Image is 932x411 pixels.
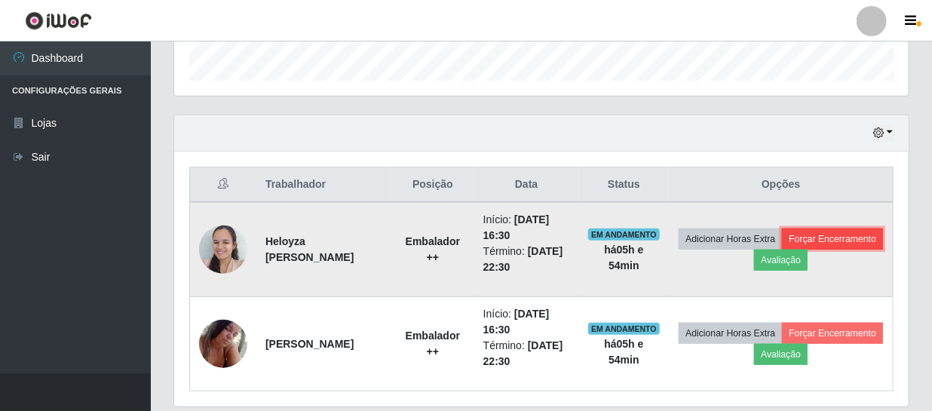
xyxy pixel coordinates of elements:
[483,244,570,275] li: Término:
[406,330,460,357] strong: Embalador ++
[474,167,579,203] th: Data
[25,11,92,30] img: CoreUI Logo
[754,344,808,365] button: Avaliação
[754,250,808,271] button: Avaliação
[604,244,643,271] strong: há 05 h e 54 min
[679,323,782,344] button: Adicionar Horas Extra
[579,167,670,203] th: Status
[669,167,893,203] th: Opções
[483,338,570,370] li: Término:
[256,167,391,203] th: Trabalhador
[199,311,247,376] img: 1748017465094.jpeg
[199,217,247,281] img: 1734781862268.jpeg
[679,229,782,250] button: Adicionar Horas Extra
[265,235,354,263] strong: Heloyza [PERSON_NAME]
[483,212,570,244] li: Início:
[483,213,550,241] time: [DATE] 16:30
[782,229,883,250] button: Forçar Encerramento
[406,235,460,263] strong: Embalador ++
[588,323,660,335] span: EM ANDAMENTO
[483,306,570,338] li: Início:
[391,167,474,203] th: Posição
[265,338,354,350] strong: [PERSON_NAME]
[604,338,643,366] strong: há 05 h e 54 min
[782,323,883,344] button: Forçar Encerramento
[588,229,660,241] span: EM ANDAMENTO
[483,308,550,336] time: [DATE] 16:30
